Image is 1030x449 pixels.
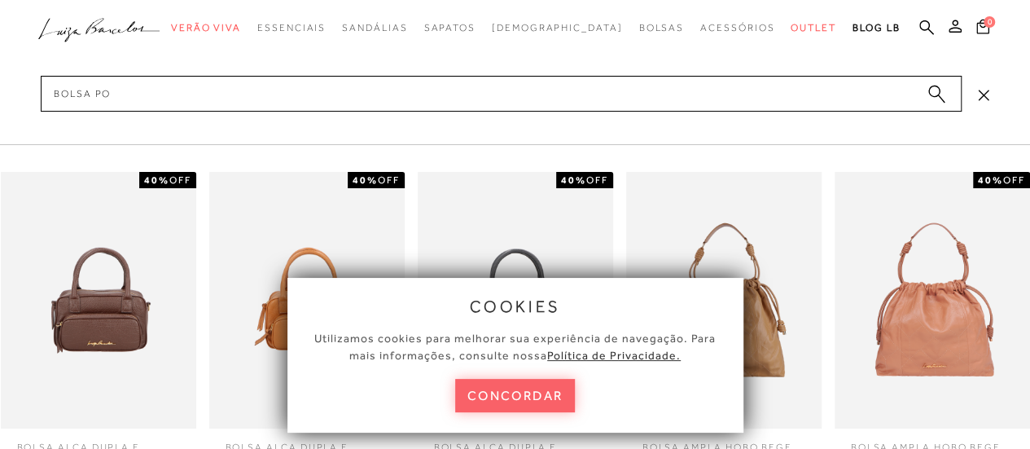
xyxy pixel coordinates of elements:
strong: 40% [978,174,1003,186]
input: Buscar. [41,76,962,112]
img: BOLSA ALÇA DUPLA E BOLSO LATERAL EM COURO PRETO MÉDIA [418,172,613,429]
strong: 40% [144,174,169,186]
a: Política de Privacidade. [547,349,681,362]
a: categoryNavScreenReaderText [257,13,326,43]
a: categoryNavScreenReaderText [638,13,684,43]
span: Outlet [791,22,836,33]
strong: 40% [561,174,586,186]
a: categoryNavScreenReaderText [171,13,241,43]
span: 0 [984,16,995,28]
a: categoryNavScreenReaderText [423,13,475,43]
button: 0 [971,18,994,40]
span: OFF [169,174,191,186]
span: OFF [1003,174,1025,186]
span: cookies [470,297,561,315]
a: categoryNavScreenReaderText [342,13,407,43]
img: BOLSA AMPLA HOBO BEGE [835,172,1030,429]
span: OFF [586,174,608,186]
span: OFF [378,174,400,186]
span: Utilizamos cookies para melhorar sua experiência de navegação. Para mais informações, consulte nossa [314,332,716,362]
span: Verão Viva [171,22,241,33]
img: BOLSA ALÇA DUPLA E BOLSO LATERAL EM COURO CAFÉ MÉDIA [1,172,196,429]
span: Essenciais [257,22,326,33]
img: BOLSA ALÇA DUPLA E BOLSO LATERAL EM COURO CARAMELO MÉDIA [209,172,405,429]
span: Sandálias [342,22,407,33]
span: Sapatos [423,22,475,33]
span: [DEMOGRAPHIC_DATA] [492,22,623,33]
span: BLOG LB [852,22,900,33]
a: noSubCategoriesText [492,13,623,43]
button: concordar [455,379,576,412]
strong: 40% [353,174,378,186]
a: categoryNavScreenReaderText [791,13,836,43]
a: categoryNavScreenReaderText [700,13,774,43]
img: Bolsa ampla hobo bege [626,172,822,429]
span: Bolsas [638,22,684,33]
a: BLOG LB [852,13,900,43]
span: Acessórios [700,22,774,33]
